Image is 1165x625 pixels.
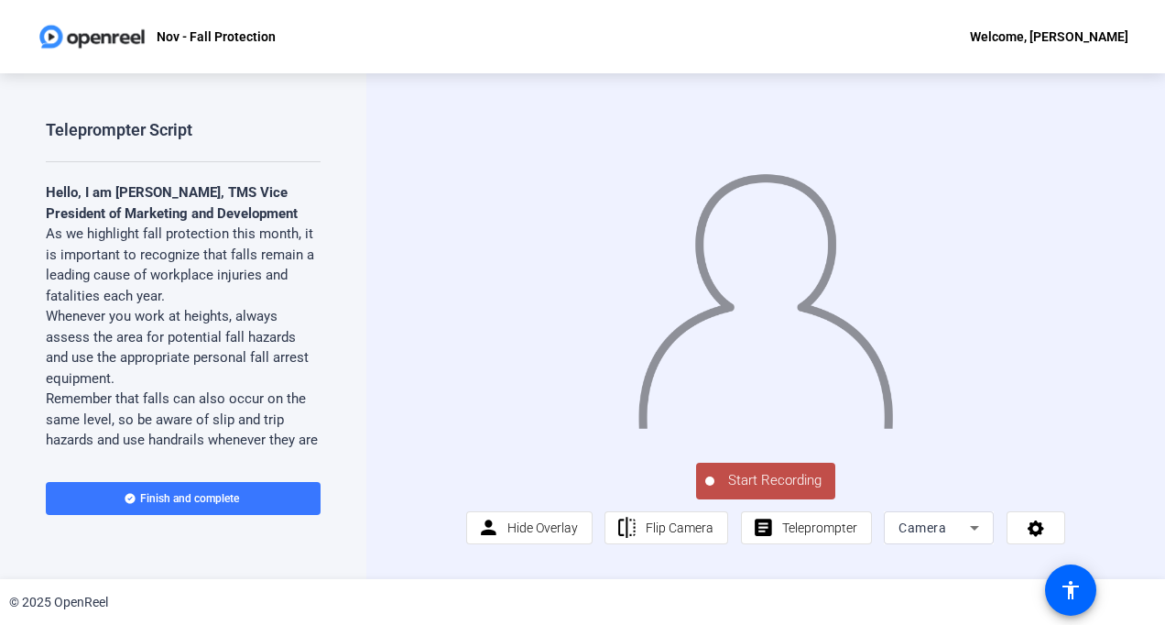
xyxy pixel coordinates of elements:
[1060,579,1082,601] mat-icon: accessibility
[615,517,638,540] mat-icon: flip
[46,184,298,222] strong: Hello, I am [PERSON_NAME], TMS Vice President of Marketing and Development
[970,26,1128,48] div: Welcome, [PERSON_NAME]
[637,159,896,428] img: overlay
[782,521,857,535] span: Teleprompter
[9,593,108,612] div: © 2025 OpenReel
[46,482,321,515] button: Finish and complete
[46,224,321,306] p: As we highlight fall protection this month, it is important to recognize that falls remain a lead...
[696,463,835,499] button: Start Recording
[157,26,276,48] p: Nov - Fall Protection
[507,521,578,535] span: Hide Overlay
[898,521,946,535] span: Camera
[46,389,321,471] p: Remember that falls can also occur on the same level, so be aware of slip and trip hazards and us...
[46,306,321,389] p: Whenever you work at heights, always assess the area for potential fall hazards and use the appro...
[646,521,713,535] span: Flip Camera
[714,470,835,491] span: Start Recording
[741,511,872,544] button: Teleprompter
[37,18,147,55] img: OpenReel logo
[752,517,775,540] mat-icon: article
[477,517,500,540] mat-icon: person
[46,119,192,141] div: Teleprompter Script
[604,511,728,544] button: Flip Camera
[140,491,239,506] span: Finish and complete
[466,511,593,544] button: Hide Overlay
